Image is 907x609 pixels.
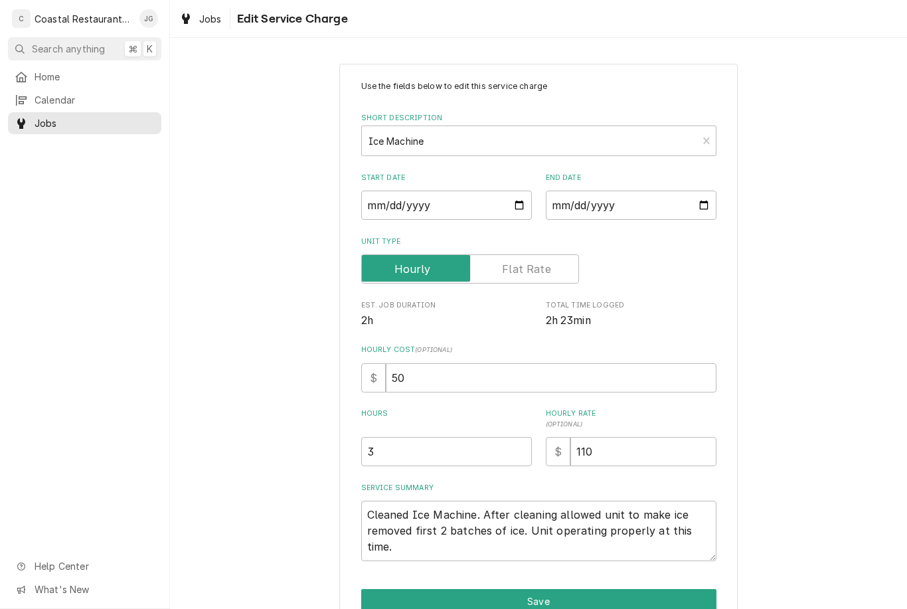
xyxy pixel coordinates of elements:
span: Jobs [35,116,155,130]
span: ( optional ) [546,420,583,428]
label: Start Date [361,173,532,183]
span: 2h [361,314,373,327]
div: [object Object] [361,408,532,466]
span: What's New [35,582,153,596]
div: End Date [546,173,716,220]
label: Service Summary [361,483,716,493]
span: ( optional ) [415,346,452,353]
input: yyyy-mm-dd [546,191,716,220]
label: End Date [546,173,716,183]
span: Home [35,70,155,84]
button: Search anything⌘K [8,37,161,60]
div: Est. Job Duration [361,300,532,329]
div: Unit Type [361,236,716,284]
p: Use the fields below to edit this service charge [361,80,716,92]
span: Edit Service Charge [233,10,348,28]
a: Jobs [8,112,161,134]
a: Jobs [174,8,227,30]
span: Search anything [32,42,105,56]
label: Hourly Cost [361,345,716,355]
textarea: Cleaned Ice Machine. After cleaning allowed unit to make ice removed first 2 batches of ice. Unit... [361,501,716,561]
div: Short Description [361,113,716,156]
label: Short Description [361,113,716,124]
label: Hourly Rate [546,408,716,430]
span: Calendar [35,93,155,107]
span: ⌘ [128,42,137,56]
input: yyyy-mm-dd [361,191,532,220]
span: K [147,42,153,56]
div: C [12,9,31,28]
span: Total Time Logged [546,313,716,329]
div: James Gatton's Avatar [139,9,158,28]
a: Go to Help Center [8,555,161,577]
span: Help Center [35,559,153,573]
label: Unit Type [361,236,716,247]
div: Coastal Restaurant Repair [35,12,132,26]
span: Total Time Logged [546,300,716,311]
span: 2h 23min [546,314,591,327]
div: Start Date [361,173,532,220]
a: Go to What's New [8,578,161,600]
div: Line Item Create/Update Form [361,80,716,561]
div: $ [361,363,386,392]
div: JG [139,9,158,28]
div: Total Time Logged [546,300,716,329]
a: Calendar [8,89,161,111]
div: [object Object] [546,408,716,466]
div: Hourly Cost [361,345,716,392]
div: Service Summary [361,483,716,561]
div: $ [546,437,570,466]
span: Est. Job Duration [361,300,532,311]
a: Home [8,66,161,88]
span: Est. Job Duration [361,313,532,329]
label: Hours [361,408,532,430]
span: Jobs [199,12,222,26]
